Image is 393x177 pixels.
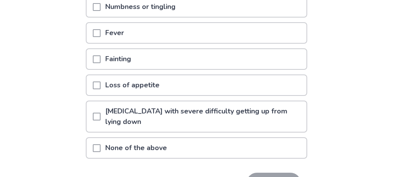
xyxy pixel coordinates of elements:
p: Fainting [101,49,136,69]
p: None of the above [101,138,172,158]
p: Fever [101,23,129,43]
p: Loss of appetite [101,75,164,95]
p: [MEDICAL_DATA] with severe difficulty getting up from lying down [101,101,306,132]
